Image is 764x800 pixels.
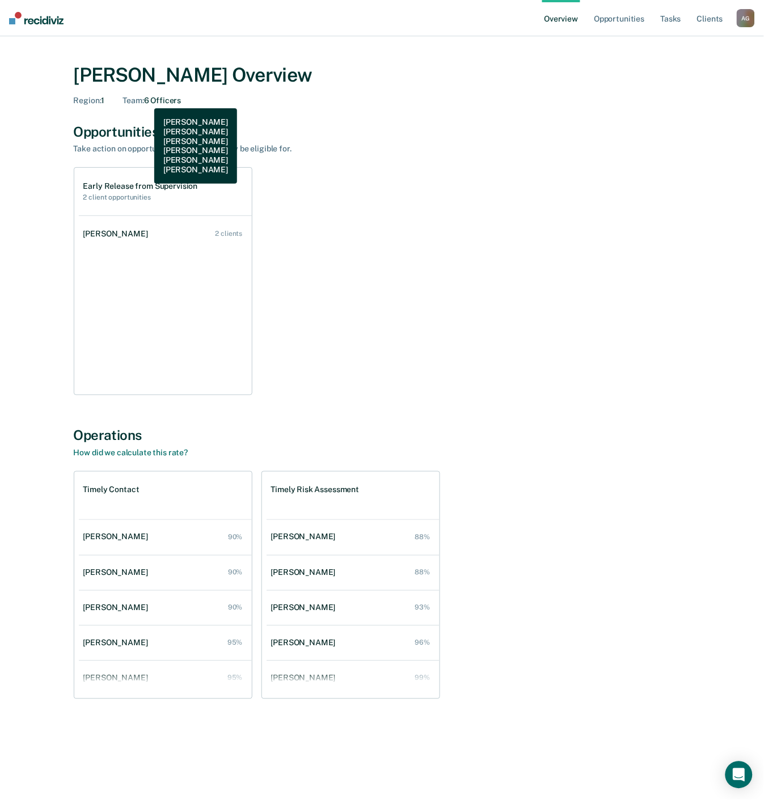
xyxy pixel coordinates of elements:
div: Opportunities [74,124,691,140]
div: 99% [415,674,430,682]
div: 2 clients [216,230,243,238]
a: [PERSON_NAME] 90% [79,521,252,553]
div: [PERSON_NAME] [83,532,153,542]
a: [PERSON_NAME] 99% [267,662,440,695]
div: Operations [74,427,691,443]
div: 1 [74,96,105,105]
a: [PERSON_NAME] 93% [267,592,440,624]
a: [PERSON_NAME] 90% [79,557,252,589]
div: [PERSON_NAME] [271,638,340,648]
span: Region : [74,96,102,105]
div: 95% [227,639,243,647]
div: 88% [415,569,430,577]
div: [PERSON_NAME] Overview [74,64,691,87]
span: Team : [123,96,143,105]
h1: Timely Risk Assessment [271,485,360,495]
div: 90% [228,569,243,577]
div: [PERSON_NAME] [271,568,340,578]
a: [PERSON_NAME] 95% [79,627,252,659]
h2: 2 client opportunities [83,193,198,201]
a: [PERSON_NAME] 96% [267,627,440,659]
a: [PERSON_NAME] 90% [79,592,252,624]
div: A G [737,9,755,27]
h1: Timely Contact [83,485,140,495]
a: [PERSON_NAME] 95% [79,662,252,695]
div: 95% [227,674,243,682]
div: [PERSON_NAME] [271,603,340,613]
div: Take action on opportunities that clients may be eligible for. [74,144,471,154]
div: Open Intercom Messenger [725,761,753,789]
div: 90% [228,534,243,541]
div: [PERSON_NAME] [83,603,153,613]
a: [PERSON_NAME] 2 clients [79,218,252,250]
h1: Early Release from Supervision [83,181,198,191]
button: AG [737,9,755,27]
div: 96% [415,639,430,647]
div: 6 Officers [123,96,181,105]
div: [PERSON_NAME] [83,568,153,578]
div: [PERSON_NAME] [83,638,153,648]
div: [PERSON_NAME] [271,674,340,683]
div: [PERSON_NAME] [271,532,340,542]
div: [PERSON_NAME] [83,674,153,683]
img: Recidiviz [9,12,64,24]
div: 88% [415,534,430,541]
a: [PERSON_NAME] 88% [267,521,440,553]
a: How did we calculate this rate? [74,448,188,457]
div: 90% [228,604,243,612]
div: 93% [415,604,430,612]
div: [PERSON_NAME] [83,229,153,239]
a: [PERSON_NAME] 88% [267,557,440,589]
